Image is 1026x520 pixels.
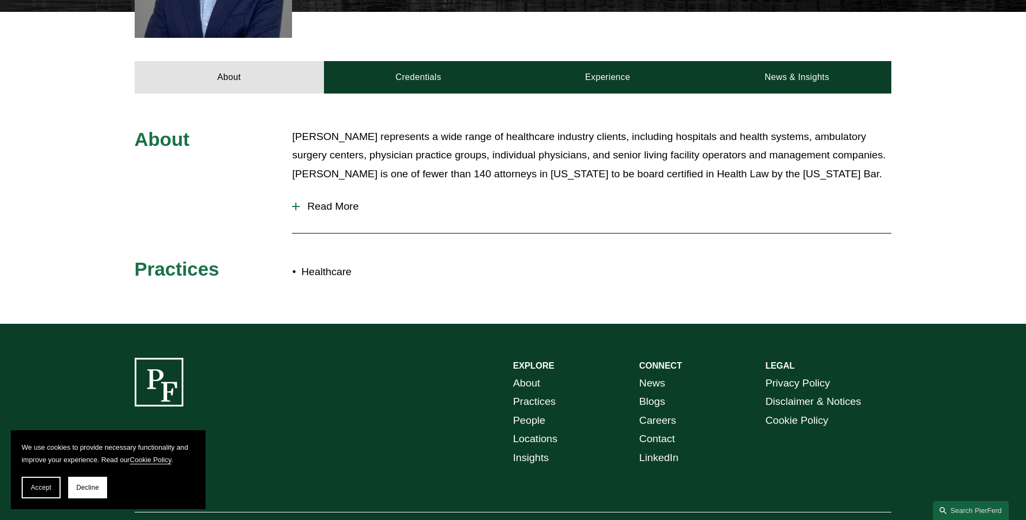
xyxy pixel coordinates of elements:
[513,374,540,393] a: About
[639,449,679,468] a: LinkedIn
[639,392,665,411] a: Blogs
[301,263,513,282] p: Healthcare
[513,411,546,430] a: People
[513,449,549,468] a: Insights
[135,129,190,150] span: About
[31,484,51,491] span: Accept
[765,361,795,370] strong: LEGAL
[639,361,682,370] strong: CONNECT
[11,430,206,509] section: Cookie banner
[513,392,556,411] a: Practices
[933,501,1009,520] a: Search this site
[513,61,703,94] a: Experience
[639,374,665,393] a: News
[765,392,861,411] a: Disclaimer & Notices
[135,258,220,279] span: Practices
[292,192,891,221] button: Read More
[135,61,324,94] a: About
[765,374,830,393] a: Privacy Policy
[68,477,107,498] button: Decline
[22,477,61,498] button: Accept
[513,430,558,449] a: Locations
[300,201,891,212] span: Read More
[130,456,171,464] a: Cookie Policy
[639,430,675,449] a: Contact
[765,411,828,430] a: Cookie Policy
[76,484,99,491] span: Decline
[292,128,891,184] p: [PERSON_NAME] represents a wide range of healthcare industry clients, including hospitals and hea...
[513,361,554,370] strong: EXPLORE
[702,61,891,94] a: News & Insights
[22,441,195,466] p: We use cookies to provide necessary functionality and improve your experience. Read our .
[639,411,676,430] a: Careers
[324,61,513,94] a: Credentials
